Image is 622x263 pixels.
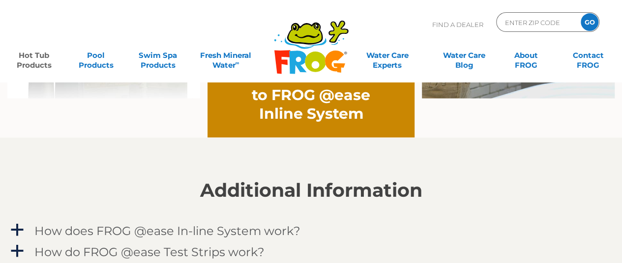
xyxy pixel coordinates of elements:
a: Hot TubProducts [10,46,58,65]
input: Zip Code Form [504,15,570,29]
a: a How does FROG @ease In-line System work? [9,221,614,239]
span: a [10,243,25,258]
sup: ∞ [236,59,239,66]
h4: How does FROG @ease In-line System work? [34,224,300,237]
a: a How do FROG @ease Test Strips work? [9,242,614,261]
a: Swim SpaProducts [134,46,182,65]
a: Water CareExperts [348,46,426,65]
a: Water CareBlog [440,46,488,65]
a: ContactFROG [564,46,612,65]
span: a [10,222,25,237]
a: PoolProducts [72,46,120,65]
a: Fresh MineralWater∞ [196,46,256,65]
p: Find A Dealer [432,12,483,37]
input: GO [581,13,598,31]
h2: Additional Information [9,179,614,201]
h2: Video Introduction to FROG @ease Inline System [228,67,394,123]
a: AboutFROG [502,46,550,65]
h4: How do FROG @ease Test Strips work? [34,245,265,258]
